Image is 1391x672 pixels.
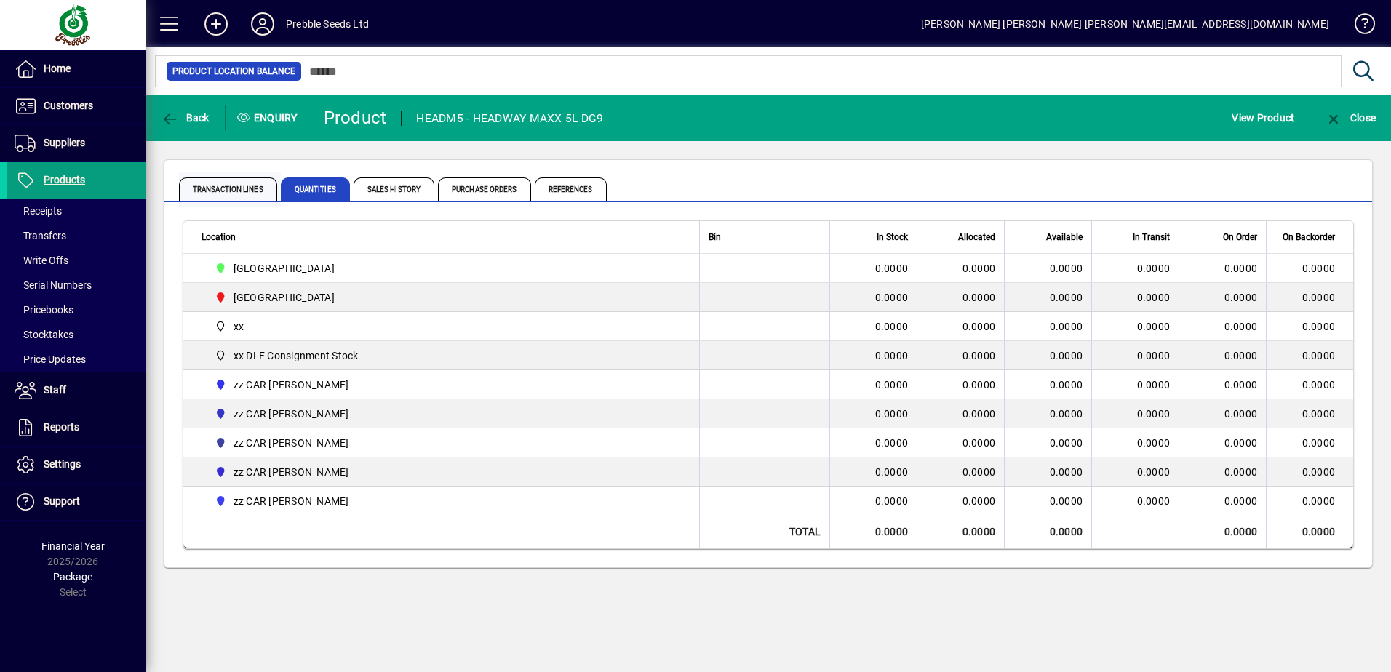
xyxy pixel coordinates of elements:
span: Package [53,571,92,583]
span: On Backorder [1283,229,1335,245]
td: 0.0000 [1004,399,1091,428]
a: Transfers [7,223,146,248]
span: [GEOGRAPHIC_DATA] [234,261,335,276]
span: Support [44,495,80,507]
td: 0.0000 [1266,254,1353,283]
span: Serial Numbers [15,279,92,291]
span: Write Offs [15,255,68,266]
a: Support [7,484,146,520]
span: zz CAR MATT [209,463,683,481]
span: Transfers [15,230,66,241]
td: 0.0000 [1004,341,1091,370]
span: 0.0000 [962,379,996,391]
a: Settings [7,447,146,483]
td: 0.0000 [1266,370,1353,399]
td: 0.0000 [917,516,1004,548]
td: 0.0000 [1004,487,1091,516]
span: View Product [1232,106,1294,129]
td: 0.0000 [1004,312,1091,341]
td: 0.0000 [829,428,917,457]
button: Profile [239,11,286,37]
td: 0.0000 [1266,283,1353,312]
td: 0.0000 [829,516,917,548]
span: 0.0000 [962,466,996,478]
td: Total [699,516,829,548]
span: Customers [44,100,93,111]
span: 0.0000 [1224,494,1258,508]
span: zz CAR [PERSON_NAME] [234,377,349,392]
span: 0.0000 [1224,319,1258,334]
span: Price Updates [15,353,86,365]
span: 0.0000 [1137,292,1171,303]
span: 0.0000 [1224,290,1258,305]
span: 0.0000 [1137,466,1171,478]
span: Reports [44,421,79,433]
button: View Product [1228,105,1298,131]
span: 0.0000 [962,495,996,507]
span: Quantities [281,177,350,201]
span: xx DLF Consignment Stock [209,347,683,364]
td: 0.0000 [829,312,917,341]
span: 0.0000 [962,437,996,449]
a: Serial Numbers [7,273,146,297]
span: 0.0000 [1224,436,1258,450]
a: Staff [7,372,146,409]
a: Suppliers [7,125,146,161]
span: zz CAR [PERSON_NAME] [234,494,349,508]
td: 0.0000 [1004,254,1091,283]
span: 0.0000 [962,292,996,303]
td: 0.0000 [1179,516,1266,548]
td: 0.0000 [829,341,917,370]
td: 0.0000 [829,283,917,312]
span: Close [1325,112,1376,124]
span: 0.0000 [962,408,996,420]
a: Receipts [7,199,146,223]
span: 0.0000 [1224,407,1258,421]
td: 0.0000 [1266,516,1353,548]
app-page-header-button: Close enquiry [1310,105,1391,131]
button: Add [193,11,239,37]
span: 0.0000 [1137,495,1171,507]
span: 0.0000 [1137,379,1171,391]
span: 0.0000 [1224,465,1258,479]
span: References [535,177,607,201]
td: 0.0000 [1266,457,1353,487]
span: Suppliers [44,137,85,148]
span: 0.0000 [962,321,996,332]
span: Products [44,174,85,185]
td: 0.0000 [1266,487,1353,516]
span: Settings [44,458,81,470]
td: 0.0000 [1004,370,1091,399]
span: Staff [44,384,66,396]
span: 0.0000 [1137,437,1171,449]
td: 0.0000 [1004,283,1091,312]
td: 0.0000 [1004,457,1091,487]
td: 0.0000 [829,254,917,283]
div: HEADM5 - HEADWAY MAXX 5L DG9 [416,107,603,130]
span: 0.0000 [1137,321,1171,332]
a: Knowledge Base [1344,3,1373,50]
span: xx DLF Consignment Stock [234,348,359,363]
span: [GEOGRAPHIC_DATA] [234,290,335,305]
div: Prebble Seeds Ltd [286,12,369,36]
span: 0.0000 [1137,263,1171,274]
a: Stocktakes [7,322,146,347]
span: 0.0000 [1224,377,1258,392]
span: 0.0000 [962,263,996,274]
span: zz CAR CRAIG G [209,434,683,452]
div: Enquiry [226,106,313,129]
td: 0.0000 [1004,516,1091,548]
td: 0.0000 [829,457,917,487]
span: Purchase Orders [438,177,531,201]
span: PALMERSTON NORTH [209,289,683,306]
a: Write Offs [7,248,146,273]
span: In Stock [877,229,908,245]
span: Transaction Lines [179,177,277,201]
span: zz CAR CRAIG B [209,405,683,423]
span: Product Location Balance [172,64,295,79]
div: [PERSON_NAME] [PERSON_NAME] [PERSON_NAME][EMAIL_ADDRESS][DOMAIN_NAME] [921,12,1329,36]
td: 0.0000 [1266,341,1353,370]
span: Receipts [15,205,62,217]
span: In Transit [1133,229,1170,245]
td: 0.0000 [829,370,917,399]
